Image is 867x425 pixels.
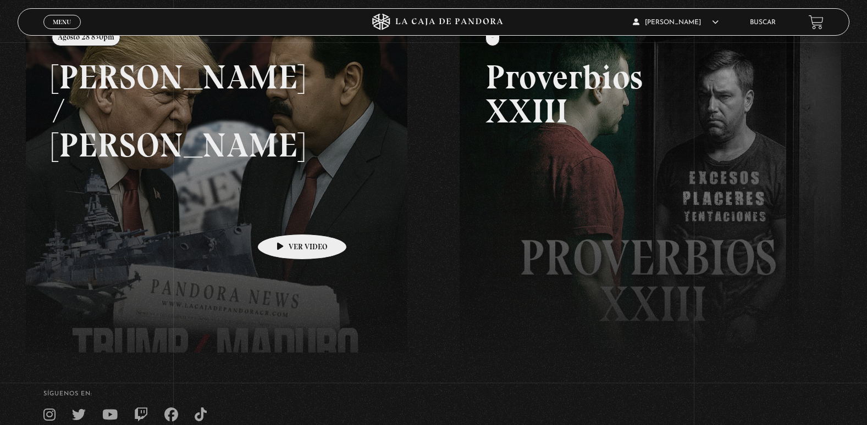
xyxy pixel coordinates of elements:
[750,19,776,26] a: Buscar
[809,15,824,30] a: View your shopping cart
[53,19,71,25] span: Menu
[633,19,719,26] span: [PERSON_NAME]
[49,28,75,36] span: Cerrar
[43,391,824,397] h4: SÍguenos en:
